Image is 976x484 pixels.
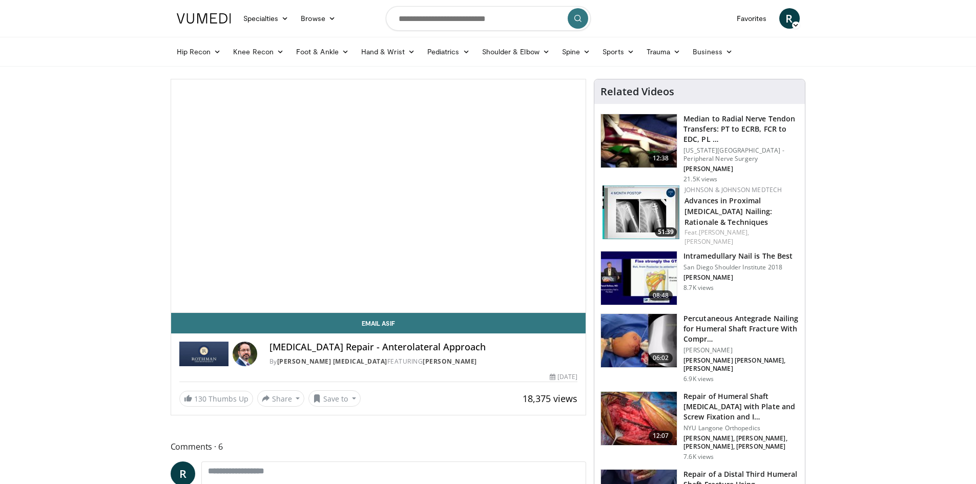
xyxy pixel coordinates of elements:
[687,41,739,62] a: Business
[684,228,797,246] div: Feat.
[683,453,714,461] p: 7.6K views
[683,114,799,144] h3: Median to Radial Nerve Tendon Transfers: PT to ECRB, FCR to EDC, PL …
[600,251,799,305] a: 08:48 Intramedullary Nail is The Best San Diego Shoulder Institute 2018 [PERSON_NAME] 8.7K views
[421,41,476,62] a: Pediatrics
[269,357,578,366] div: By FEATURING
[640,41,687,62] a: Trauma
[550,372,577,382] div: [DATE]
[649,153,673,163] span: 12:38
[423,357,477,366] a: [PERSON_NAME]
[171,440,587,453] span: Comments 6
[683,273,793,282] p: [PERSON_NAME]
[683,175,717,183] p: 21.5K views
[523,392,577,405] span: 18,375 views
[600,391,799,461] a: 12:07 Repair of Humeral Shaft [MEDICAL_DATA] with Plate and Screw Fixation and I… NYU Langone Ort...
[683,313,799,344] h3: Percutaneous Antegrade Nailing for Humeral Shaft Fracture With Compr…
[600,114,799,183] a: 12:38 Median to Radial Nerve Tendon Transfers: PT to ECRB, FCR to EDC, PL … [US_STATE][GEOGRAPHIC...
[179,342,229,366] img: Rothman Hand Surgery
[683,434,799,451] p: [PERSON_NAME], [PERSON_NAME], [PERSON_NAME], [PERSON_NAME]
[601,392,677,445] img: 927a6b88-7ad3-4aa5-b37c-28417b72f84a.jpeg.150x105_q85_crop-smart_upscale.jpg
[269,342,578,353] h4: [MEDICAL_DATA] Repair - Anterolateral Approach
[779,8,800,29] a: R
[683,346,799,354] p: [PERSON_NAME]
[257,390,305,407] button: Share
[683,251,793,261] h3: Intramedullary Nail is The Best
[683,375,714,383] p: 6.9K views
[476,41,556,62] a: Shoulder & Elbow
[386,6,591,31] input: Search topics, interventions
[355,41,421,62] a: Hand & Wrist
[684,196,772,227] a: Advances in Proximal [MEDICAL_DATA] Nailing: Rationale & Techniques
[731,8,773,29] a: Favorites
[177,13,231,24] img: VuMedi Logo
[171,41,227,62] a: Hip Recon
[227,41,290,62] a: Knee Recon
[684,185,782,194] a: Johnson & Johnson MedTech
[683,356,799,373] p: [PERSON_NAME] [PERSON_NAME], [PERSON_NAME]
[683,146,799,163] p: [US_STATE][GEOGRAPHIC_DATA] - Peripheral Nerve Surgery
[171,79,586,313] video-js: Video Player
[683,284,714,292] p: 8.7K views
[649,290,673,301] span: 08:48
[179,391,253,407] a: 130 Thumbs Up
[596,41,640,62] a: Sports
[683,165,799,173] p: [PERSON_NAME]
[655,227,677,237] span: 51:39
[601,314,677,367] img: c529910c-0bdd-43c1-802e-fcc396db0cec.150x105_q85_crop-smart_upscale.jpg
[308,390,361,407] button: Save to
[556,41,596,62] a: Spine
[699,228,749,237] a: [PERSON_NAME],
[237,8,295,29] a: Specialties
[649,353,673,363] span: 06:02
[649,431,673,441] span: 12:07
[290,41,355,62] a: Foot & Ankle
[277,357,387,366] a: [PERSON_NAME] [MEDICAL_DATA]
[683,424,799,432] p: NYU Langone Orthopedics
[171,313,586,333] a: Email Asif
[233,342,257,366] img: Avatar
[684,237,733,246] a: [PERSON_NAME]
[683,263,793,271] p: San Diego Shoulder Institute 2018
[603,185,679,239] a: 51:39
[600,86,674,98] h4: Related Videos
[194,394,206,404] span: 130
[601,114,677,167] img: 304908_0001_1.png.150x105_q85_crop-smart_upscale.jpg
[295,8,342,29] a: Browse
[601,251,677,305] img: 88ed5bdc-a0c7-48b1-80c0-588cbe3a9ce5.150x105_q85_crop-smart_upscale.jpg
[600,313,799,383] a: 06:02 Percutaneous Antegrade Nailing for Humeral Shaft Fracture With Compr… [PERSON_NAME] [PERSON...
[683,391,799,422] h3: Repair of Humeral Shaft [MEDICAL_DATA] with Plate and Screw Fixation and I…
[603,185,679,239] img: 51c79e9b-08d2-4aa9-9189-000d819e3bdb.150x105_q85_crop-smart_upscale.jpg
